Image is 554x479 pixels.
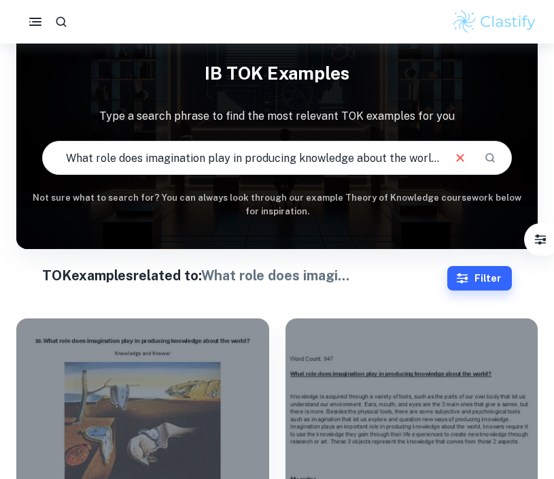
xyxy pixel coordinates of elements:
[451,8,538,35] img: Clastify logo
[447,145,473,171] button: Clear
[16,191,538,219] h6: Not sure what to search for? You can always look through our example Theory of Knowledge coursewo...
[479,146,502,169] button: Search
[201,267,349,284] span: What role does imagi ...
[16,108,538,125] p: Type a search phrase to find the most relevant TOK examples for you
[42,265,447,286] h1: TOK examples related to:
[16,54,538,92] h1: IB TOK examples
[527,226,554,253] button: Filter
[447,266,512,291] button: Filter
[43,139,441,177] input: E.g. human science, ways of knowing, religious objects...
